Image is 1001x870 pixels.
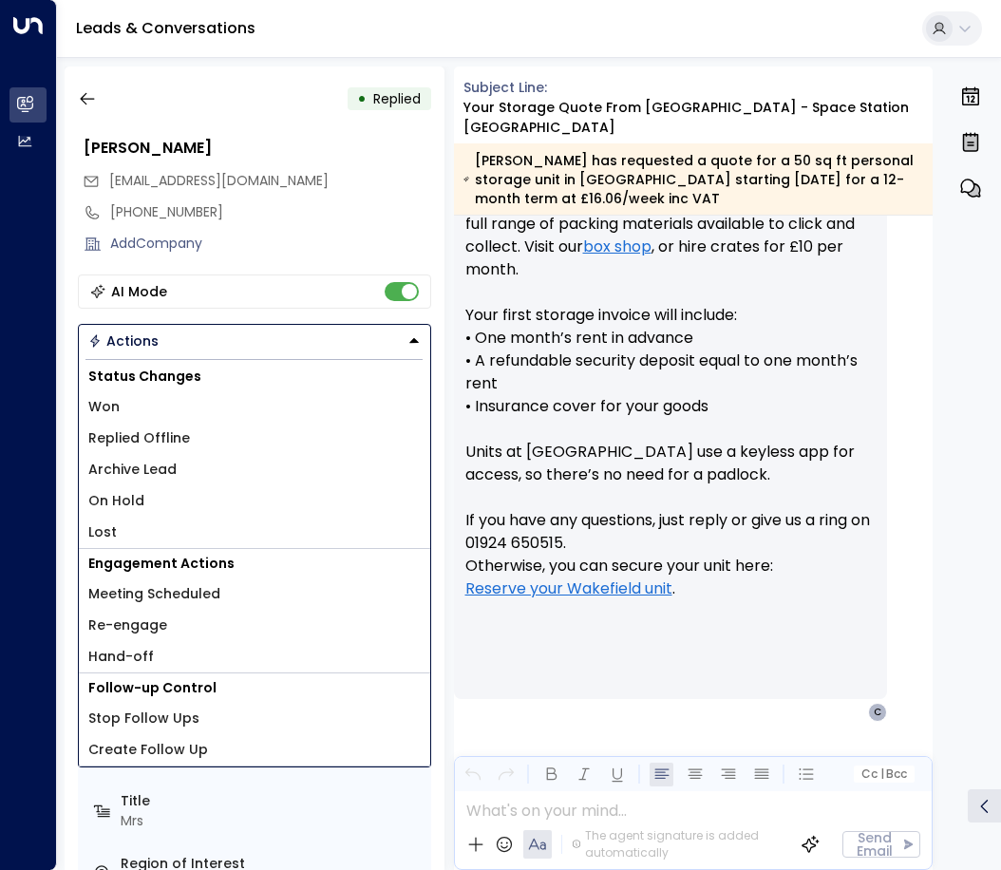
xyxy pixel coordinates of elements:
[88,397,120,417] span: Won
[110,234,431,254] div: AddCompany
[88,522,117,542] span: Lost
[861,767,907,781] span: Cc Bcc
[88,709,199,728] span: Stop Follow Ups
[121,811,424,831] div: Mrs
[583,236,652,258] a: box shop
[110,202,431,222] div: [PHONE_NUMBER]
[79,549,430,578] h1: Engagement Actions
[88,647,154,667] span: Hand-off
[78,324,431,358] button: Actions
[84,137,431,160] div: [PERSON_NAME]
[109,171,329,190] span: [EMAIL_ADDRESS][DOMAIN_NAME]
[357,82,367,116] div: •
[88,491,144,511] span: On Hold
[572,827,786,861] div: The agent signature is added automatically
[494,763,518,786] button: Redo
[463,78,547,97] span: Subject Line:
[76,17,255,39] a: Leads & Conversations
[879,767,883,781] span: |
[868,703,887,722] div: C
[88,428,190,448] span: Replied Offline
[88,584,220,604] span: Meeting Scheduled
[465,577,672,600] a: Reserve your Wakefield unit
[463,98,934,138] div: Your storage quote from [GEOGRAPHIC_DATA] - Space Station [GEOGRAPHIC_DATA]
[111,282,167,301] div: AI Mode
[79,673,430,703] h1: Follow-up Control
[88,740,208,760] span: Create Follow Up
[373,89,421,108] span: Replied
[854,766,915,784] button: Cc|Bcc
[461,763,484,786] button: Undo
[88,460,177,480] span: Archive Lead
[78,324,431,358] div: Button group with a nested menu
[88,615,167,635] span: Re-engage
[121,791,424,811] label: Title
[109,171,329,191] span: charlotte_flynn97@hotmail.co.uk
[79,362,430,391] h1: Status Changes
[463,151,922,208] div: [PERSON_NAME] has requested a quote for a 50 sq ft personal storage unit in [GEOGRAPHIC_DATA] sta...
[88,332,159,350] div: Actions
